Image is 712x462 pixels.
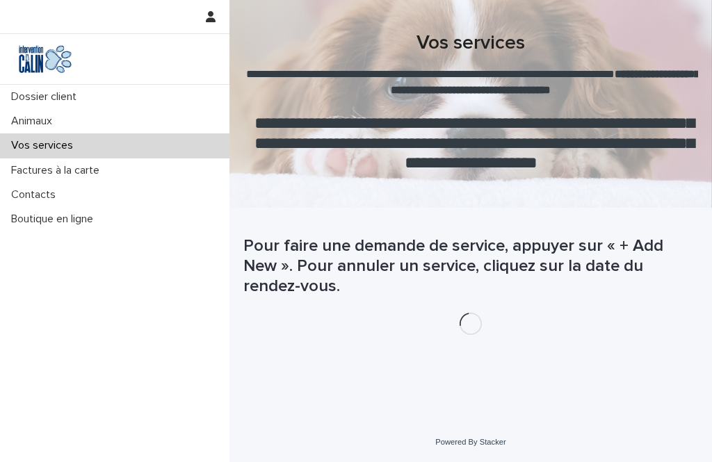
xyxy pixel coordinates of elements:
[11,45,79,73] img: Y0SYDZVsQvbSeSFpbQoq
[6,213,104,226] p: Boutique en ligne
[243,236,698,296] h1: Pour faire une demande de service, appuyer sur « + Add New ». Pour annuler un service, cliquez su...
[6,164,111,177] p: Factures à la carte
[6,115,63,128] p: Animaux
[6,90,88,104] p: Dossier client
[6,188,67,201] p: Contacts
[243,32,698,56] h1: Vos services
[435,438,505,446] a: Powered By Stacker
[6,139,84,152] p: Vos services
